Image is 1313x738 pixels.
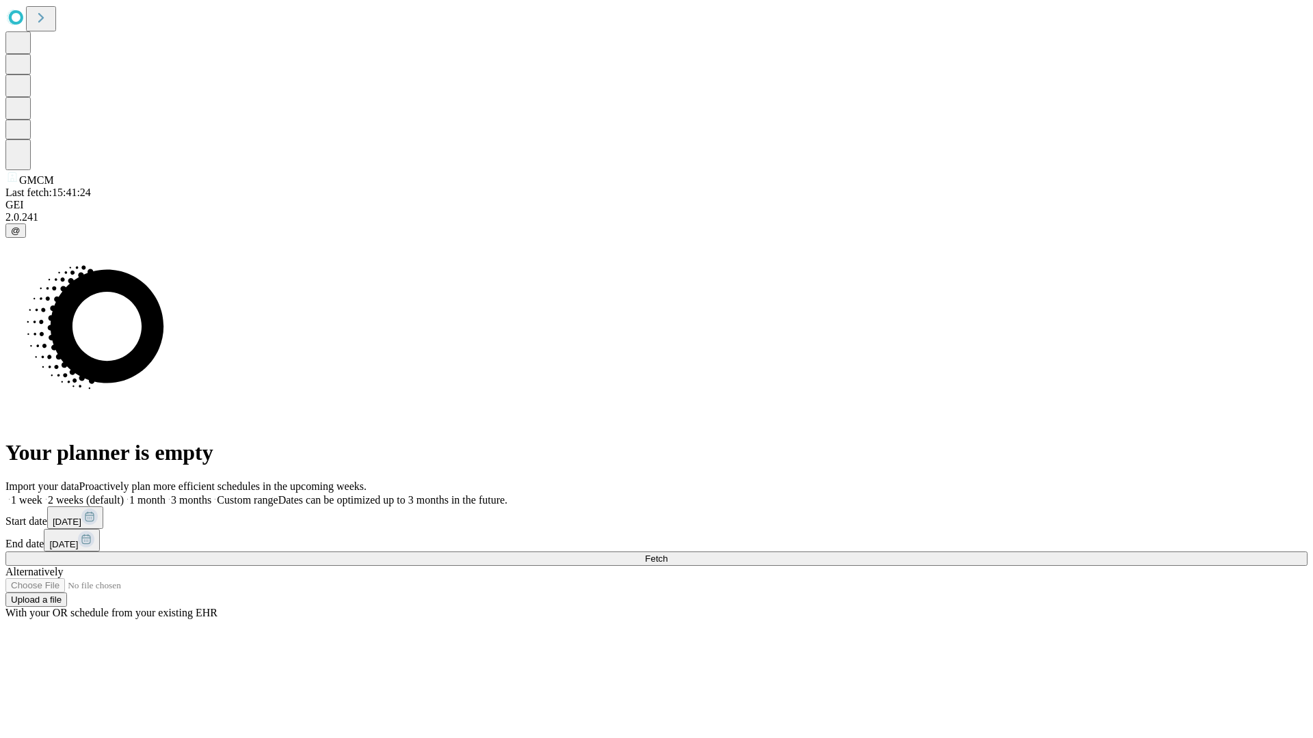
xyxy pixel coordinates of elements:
[48,494,124,506] span: 2 weeks (default)
[44,529,100,551] button: [DATE]
[47,506,103,529] button: [DATE]
[5,607,217,618] span: With your OR schedule from your existing EHR
[5,551,1308,566] button: Fetch
[5,440,1308,465] h1: Your planner is empty
[645,553,667,564] span: Fetch
[5,529,1308,551] div: End date
[5,223,26,238] button: @
[53,517,81,527] span: [DATE]
[278,494,507,506] span: Dates can be optimized up to 3 months in the future.
[5,566,63,577] span: Alternatively
[5,592,67,607] button: Upload a file
[5,211,1308,223] div: 2.0.241
[5,187,91,198] span: Last fetch: 15:41:24
[217,494,278,506] span: Custom range
[5,199,1308,211] div: GEI
[5,506,1308,529] div: Start date
[19,174,54,186] span: GMCM
[171,494,211,506] span: 3 months
[11,494,42,506] span: 1 week
[49,539,78,549] span: [DATE]
[129,494,165,506] span: 1 month
[11,225,21,236] span: @
[5,480,79,492] span: Import your data
[79,480,367,492] span: Proactively plan more efficient schedules in the upcoming weeks.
